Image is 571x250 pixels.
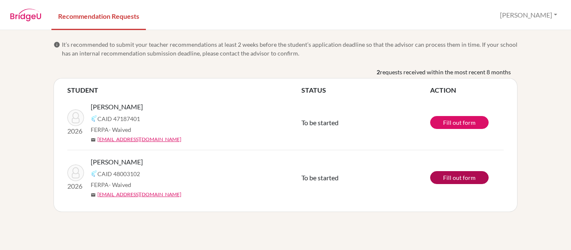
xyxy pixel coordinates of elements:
span: To be started [301,119,339,126]
img: Common App logo [91,170,97,177]
span: [PERSON_NAME] [91,157,143,167]
span: FERPA [91,180,131,189]
span: CAID 47187401 [97,114,140,123]
span: [PERSON_NAME] [91,102,143,112]
th: ACTION [430,85,504,95]
a: Recommendation Requests [51,1,146,30]
b: 2 [377,68,380,76]
img: BridgeU logo [10,9,41,21]
img: Common App logo [91,115,97,122]
button: [PERSON_NAME] [496,7,561,23]
p: 2026 [67,126,84,136]
span: requests received within the most recent 8 months [380,68,511,76]
th: STUDENT [67,85,301,95]
a: Fill out form [430,116,489,129]
span: To be started [301,174,339,182]
p: 2026 [67,181,84,191]
img: Lucero, Elijah [67,109,84,126]
span: FERPA [91,125,131,134]
span: mail [91,137,96,142]
a: [EMAIL_ADDRESS][DOMAIN_NAME] [97,136,181,143]
a: [EMAIL_ADDRESS][DOMAIN_NAME] [97,191,181,198]
img: McCullough, Isaiah [67,164,84,181]
span: - Waived [109,126,131,133]
a: Fill out form [430,171,489,184]
th: STATUS [301,85,430,95]
span: - Waived [109,181,131,188]
span: mail [91,192,96,197]
span: It’s recommended to submit your teacher recommendations at least 2 weeks before the student’s app... [62,40,517,58]
span: CAID 48003102 [97,169,140,178]
span: info [54,41,60,48]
